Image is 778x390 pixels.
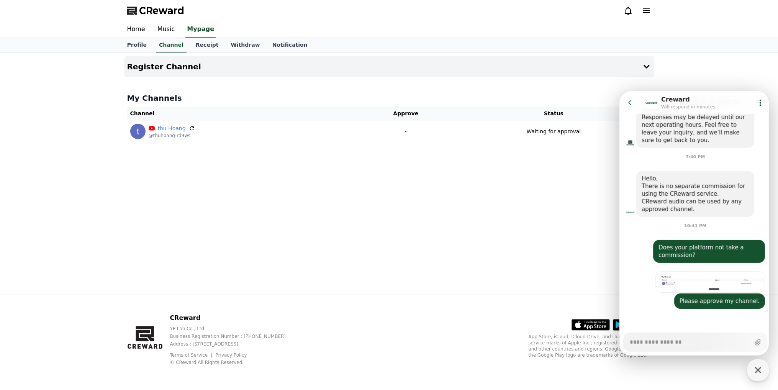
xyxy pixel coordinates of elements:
h4: Register Channel [127,62,201,71]
p: Waiting for approval [527,128,581,136]
p: App Store, iCloud, iCloud Drive, and iTunes Store are service marks of Apple Inc., registered in ... [529,334,651,358]
p: @thuhoang-rd9ws [149,133,195,139]
th: Channel [127,107,355,121]
a: Mypage [185,21,216,38]
th: Status [456,107,651,121]
h4: My Channels [127,93,651,103]
a: Music [151,21,181,38]
a: CReward [127,5,185,17]
p: Address : [STREET_ADDRESS] [170,341,298,347]
a: Receipt [190,38,225,52]
p: YP Lab Co., Ltd. [170,326,298,332]
p: - [358,128,453,136]
a: Privacy Policy [216,352,247,358]
th: Approve [355,107,456,121]
a: Home [121,21,151,38]
img: thu Hoang [130,124,146,139]
p: CReward [170,313,298,323]
p: © CReward All Rights Reserved. [170,359,298,365]
a: Profile [121,38,153,52]
button: Register Channel [124,56,654,77]
a: Notification [266,38,314,52]
span: CReward [139,5,185,17]
p: Business Registration Number : [PHONE_NUMBER] [170,333,298,339]
iframe: Channel chat [619,91,769,356]
a: Channel [156,38,187,52]
a: Terms of Service [170,352,213,358]
a: Withdraw [224,38,266,52]
a: thu Hoang [158,125,186,133]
